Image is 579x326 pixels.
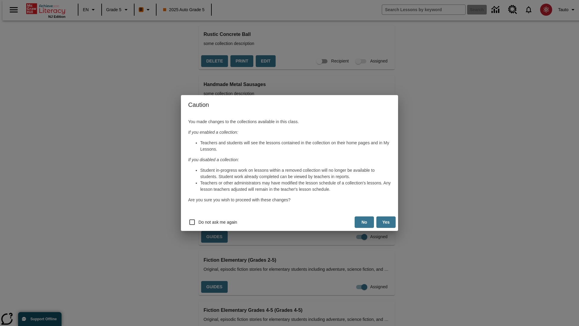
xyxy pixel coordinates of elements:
p: Are you sure you wish to proceed with these changes? [188,197,391,203]
button: No [355,216,374,228]
span: Do not ask me again [198,219,237,225]
li: Student in-progress work on lessons within a removed collection will no longer be available to st... [200,167,391,180]
li: Teachers or other administrators may have modified the lesson schedule of a collection's lessons.... [200,180,391,193]
li: Teachers and students will see the lessons contained in the collection on their home pages and in... [200,140,391,152]
em: If you enabled a collection: [188,130,238,135]
p: You made changes to the collections available in this class. [188,119,391,125]
h4: Caution [181,95,398,114]
em: If you disabled a collection: [188,157,239,162]
button: Yes [376,216,396,228]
